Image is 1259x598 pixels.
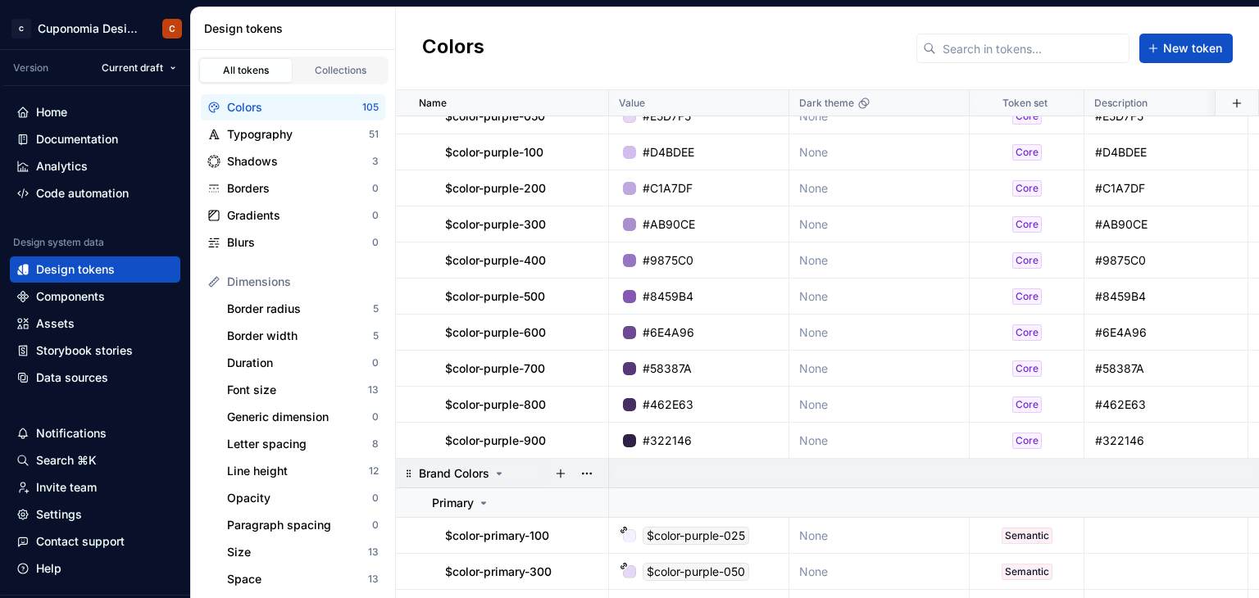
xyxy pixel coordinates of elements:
div: Gradients [227,207,372,224]
button: New token [1139,34,1233,63]
div: #D4BDEE [643,144,694,161]
div: #6E4A96 [1085,324,1247,341]
div: Version [13,61,48,75]
div: 13 [368,383,379,396]
p: $color-purple-400 [445,252,546,269]
p: $color-purple-700 [445,360,545,377]
a: Border width5 [220,323,385,349]
a: Design tokens [10,256,180,283]
div: Paragraph spacing [227,517,372,533]
p: $color-primary-300 [445,564,552,580]
div: Semantic [1002,528,1052,544]
td: None [789,170,970,206]
div: #AB90CE [643,216,695,233]
div: #462E63 [643,396,693,413]
div: 5 [373,302,379,315]
div: #322146 [1085,433,1247,449]
button: CCuponomia Design SystemC [3,11,187,46]
div: #9875C0 [1085,252,1247,269]
button: Search ⌘K [10,447,180,473]
a: Opacity0 [220,485,385,511]
div: Space [227,571,368,587]
p: $color-purple-600 [445,324,546,341]
a: Duration0 [220,350,385,376]
div: #D4BDEE [1085,144,1247,161]
td: None [789,134,970,170]
div: Core [1012,180,1042,197]
a: Space13 [220,566,385,592]
div: Core [1012,324,1042,341]
div: Analytics [36,158,88,174]
a: Components [10,283,180,310]
a: Storybook stories [10,338,180,364]
td: None [789,98,970,134]
div: Border width [227,328,373,344]
div: Components [36,288,105,305]
div: #8459B4 [643,288,693,305]
a: Colors105 [201,94,385,120]
div: 0 [372,236,379,249]
p: $color-purple-200 [445,180,546,197]
div: 8 [372,437,379,451]
div: 0 [372,209,379,222]
h2: Colors [422,34,484,63]
a: Analytics [10,153,180,179]
td: None [789,423,970,459]
div: #9875C0 [643,252,693,269]
div: Letter spacing [227,436,372,452]
div: #C1A7DF [643,180,693,197]
div: Collections [300,64,382,77]
div: Colors [227,99,362,116]
p: Primary [432,495,474,511]
p: Value [619,97,645,110]
a: Border radius5 [220,296,385,322]
a: Shadows3 [201,148,385,174]
div: Design tokens [204,20,389,37]
a: Generic dimension0 [220,404,385,430]
p: $color-primary-100 [445,528,549,544]
button: Current draft [94,57,184,79]
div: Typography [227,126,369,143]
a: Size13 [220,539,385,565]
td: None [789,518,970,554]
p: Description [1094,97,1148,110]
a: Line height12 [220,458,385,484]
a: Typography51 [201,121,385,147]
div: #C1A7DF [1085,180,1247,197]
td: None [789,387,970,423]
div: $color-purple-025 [643,527,749,545]
div: #322146 [643,433,692,449]
button: Notifications [10,420,180,446]
div: Assets [36,315,75,332]
div: Core [1012,360,1042,377]
input: Search in tokens... [936,34,1129,63]
a: Home [10,99,180,125]
p: Brand Colors [419,465,489,482]
td: None [789,315,970,351]
a: Invite team [10,474,180,501]
span: New token [1163,40,1222,57]
div: #462E63 [1085,396,1247,413]
div: #58387A [643,360,692,377]
div: #8459B4 [1085,288,1247,305]
a: Documentation [10,126,180,152]
button: Contact support [10,528,180,555]
a: Letter spacing8 [220,431,385,457]
p: $color-purple-500 [445,288,545,305]
div: 0 [372,519,379,532]
p: $color-purple-800 [445,396,546,413]
div: Core [1012,252,1042,269]
div: Documentation [36,131,118,147]
div: Border radius [227,301,373,317]
div: Core [1012,288,1042,305]
div: Storybook stories [36,342,133,359]
div: Font size [227,382,368,398]
div: 0 [372,492,379,505]
a: Borders0 [201,175,385,202]
div: Dimensions [227,274,379,290]
div: Data sources [36,369,108,386]
div: Size [227,544,368,560]
a: Gradients0 [201,202,385,229]
div: 13 [368,573,379,586]
div: Invite team [36,479,97,496]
